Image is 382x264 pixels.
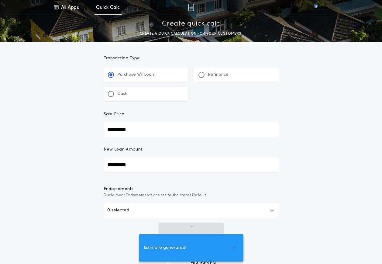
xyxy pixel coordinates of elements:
[104,55,279,61] p: Transaction Type
[104,192,279,198] span: Disclaimer : Endorsements are set to the states Default
[303,4,329,10] img: vs-icon
[104,147,143,153] p: New Loan Amount
[104,158,279,172] input: New Loan Amount
[188,4,194,11] img: img
[104,186,279,192] span: Endorsements
[208,72,229,78] p: Refinance
[162,19,220,29] p: Create quick calc
[144,245,186,251] span: Estimate generated!
[117,91,127,97] p: Cash
[104,122,279,137] input: Sale Price
[104,203,279,218] button: 0 selected
[107,207,129,214] p: 0 selected
[104,111,125,117] p: Sale Price
[140,31,242,37] p: CREATE A QUICK CALCULATION FOR YOUR CUSTOMERS.
[117,72,154,78] p: Purchase W/ Loan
